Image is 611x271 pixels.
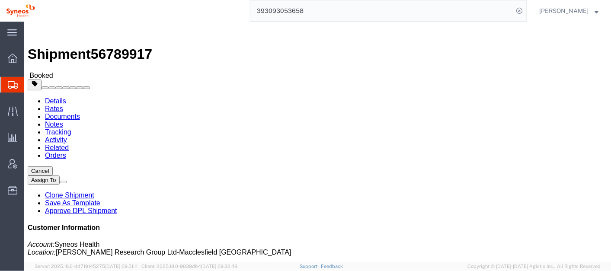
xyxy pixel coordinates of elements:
span: Julie Ryan [539,6,589,16]
iframe: FS Legacy Container [24,22,611,262]
a: Support [300,264,321,269]
button: [PERSON_NAME] [539,6,599,16]
span: Copyright © [DATE]-[DATE] Agistix Inc., All Rights Reserved [467,263,601,270]
span: [DATE] 09:51:11 [105,264,138,269]
a: Feedback [321,264,343,269]
span: Server: 2025.18.0-dd719145275 [35,264,138,269]
span: [DATE] 09:32:48 [201,264,237,269]
img: logo [6,4,35,17]
input: Search for shipment number, reference number [250,0,513,21]
span: Client: 2025.18.0-9839db4 [141,264,237,269]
